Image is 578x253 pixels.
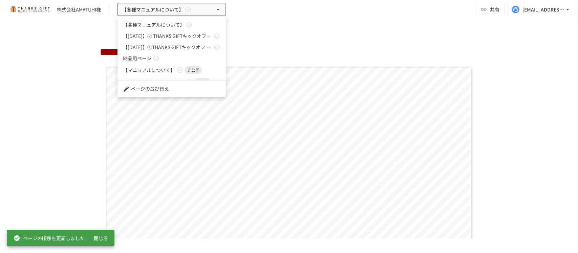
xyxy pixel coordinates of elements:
span: 【各種マニュアルについて】 [123,21,185,28]
span: 非公開 [185,67,202,73]
span: 【マニュアルについて】 [123,67,175,74]
span: 【[DATE]】①THANKS GIFTキックオフMTG [123,44,212,51]
button: 閉じる [90,232,112,245]
span: サーベイ回答URL共有ページ [123,79,184,86]
span: 納品用ページ [123,55,151,62]
div: ページの順序を更新しました [14,232,85,244]
li: ページの並び替え [117,83,226,94]
span: 非公開 [194,79,211,85]
span: 【[DATE]】② THANKS GIFTキックオフMTG [123,32,212,40]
